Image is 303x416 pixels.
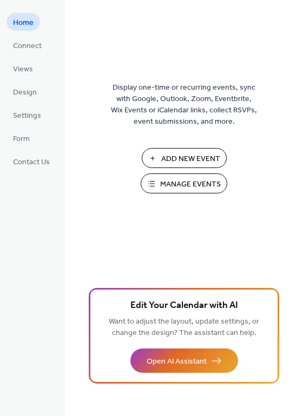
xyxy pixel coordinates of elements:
span: Manage Events [160,179,221,190]
span: Settings [13,110,41,122]
span: Home [13,17,34,29]
span: Open AI Assistant [147,356,207,367]
a: Settings [6,106,48,124]
button: Open AI Assistant [130,348,238,373]
a: Connect [6,36,48,54]
a: Form [6,129,36,147]
span: Design [13,87,37,98]
span: Views [13,64,33,75]
span: Edit Your Calendar with AI [130,298,238,313]
span: Want to adjust the layout, update settings, or change the design? The assistant can help. [109,314,259,340]
a: Design [6,83,43,100]
span: Connect [13,41,42,52]
a: Views [6,59,39,77]
button: Manage Events [141,173,227,193]
button: Add New Event [142,148,227,168]
a: Contact Us [6,152,56,170]
span: Add New Event [161,153,220,165]
a: Home [6,13,40,31]
span: Display one-time or recurring events, sync with Google, Outlook, Zoom, Eventbrite, Wix Events or ... [111,82,257,128]
span: Contact Us [13,157,50,168]
span: Form [13,133,30,145]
